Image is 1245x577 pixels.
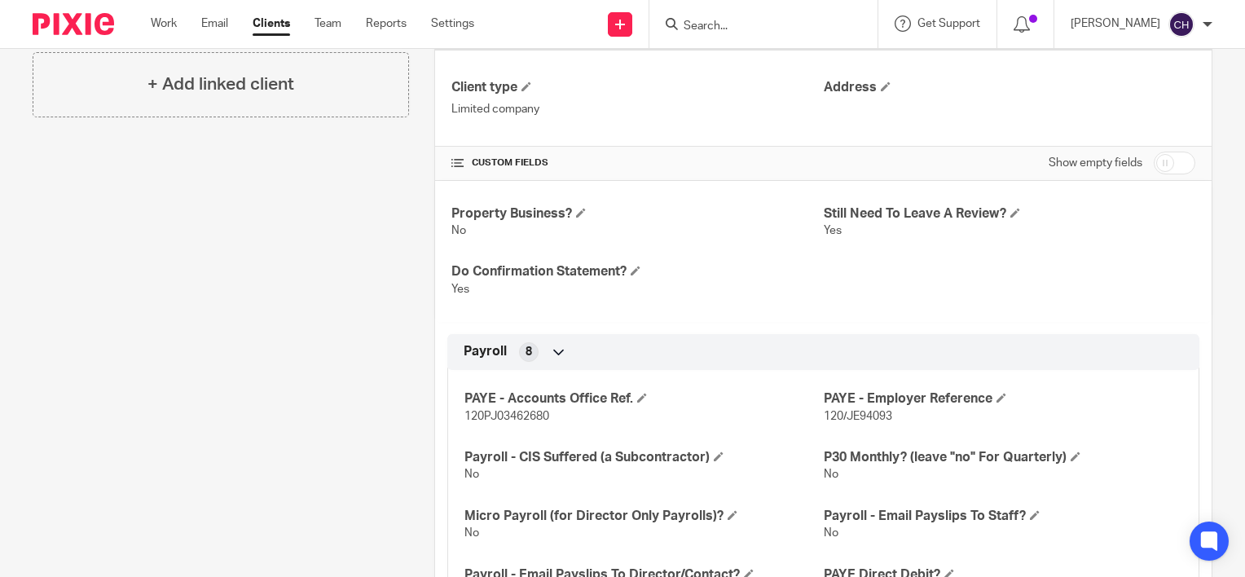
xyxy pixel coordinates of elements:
span: Payroll [464,343,507,360]
a: Email [201,15,228,32]
span: 8 [526,344,532,360]
a: Work [151,15,177,32]
span: No [451,225,466,236]
span: 120/JE94093 [824,411,892,422]
a: Settings [431,15,474,32]
h4: Payroll - Email Payslips To Staff? [824,508,1182,525]
span: 120PJ03462680 [464,411,549,422]
img: svg%3E [1168,11,1194,37]
label: Show empty fields [1049,155,1142,171]
h4: Property Business? [451,205,823,222]
h4: Address [824,79,1195,96]
h4: + Add linked client [147,72,294,97]
p: [PERSON_NAME] [1071,15,1160,32]
span: No [824,527,838,539]
span: No [464,469,479,480]
h4: PAYE - Employer Reference [824,390,1182,407]
span: Yes [824,225,842,236]
span: No [824,469,838,480]
img: Pixie [33,13,114,35]
h4: Client type [451,79,823,96]
a: Reports [366,15,407,32]
input: Search [682,20,829,34]
span: Yes [451,284,469,295]
span: Get Support [917,18,980,29]
a: Clients [253,15,290,32]
h4: CUSTOM FIELDS [451,156,823,170]
h4: Micro Payroll (for Director Only Payrolls)? [464,508,823,525]
h4: P30 Monthly? (leave "no" For Quarterly) [824,449,1182,466]
h4: PAYE - Accounts Office Ref. [464,390,823,407]
a: Team [315,15,341,32]
p: Limited company [451,101,823,117]
h4: Payroll - CIS Suffered (a Subcontractor) [464,449,823,466]
span: No [464,527,479,539]
h4: Do Confirmation Statement? [451,263,823,280]
h4: Still Need To Leave A Review? [824,205,1195,222]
